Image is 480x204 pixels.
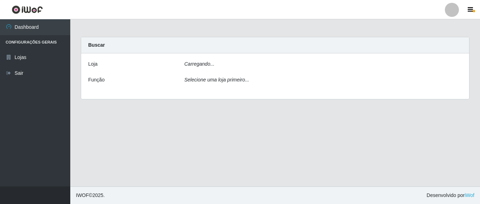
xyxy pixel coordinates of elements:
span: IWOF [76,192,89,198]
label: Loja [88,60,97,68]
label: Função [88,76,105,84]
i: Carregando... [184,61,215,67]
span: © 2025 . [76,192,105,199]
img: CoreUI Logo [12,5,43,14]
i: Selecione uma loja primeiro... [184,77,249,83]
strong: Buscar [88,42,105,48]
a: iWof [465,192,474,198]
span: Desenvolvido por [427,192,474,199]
